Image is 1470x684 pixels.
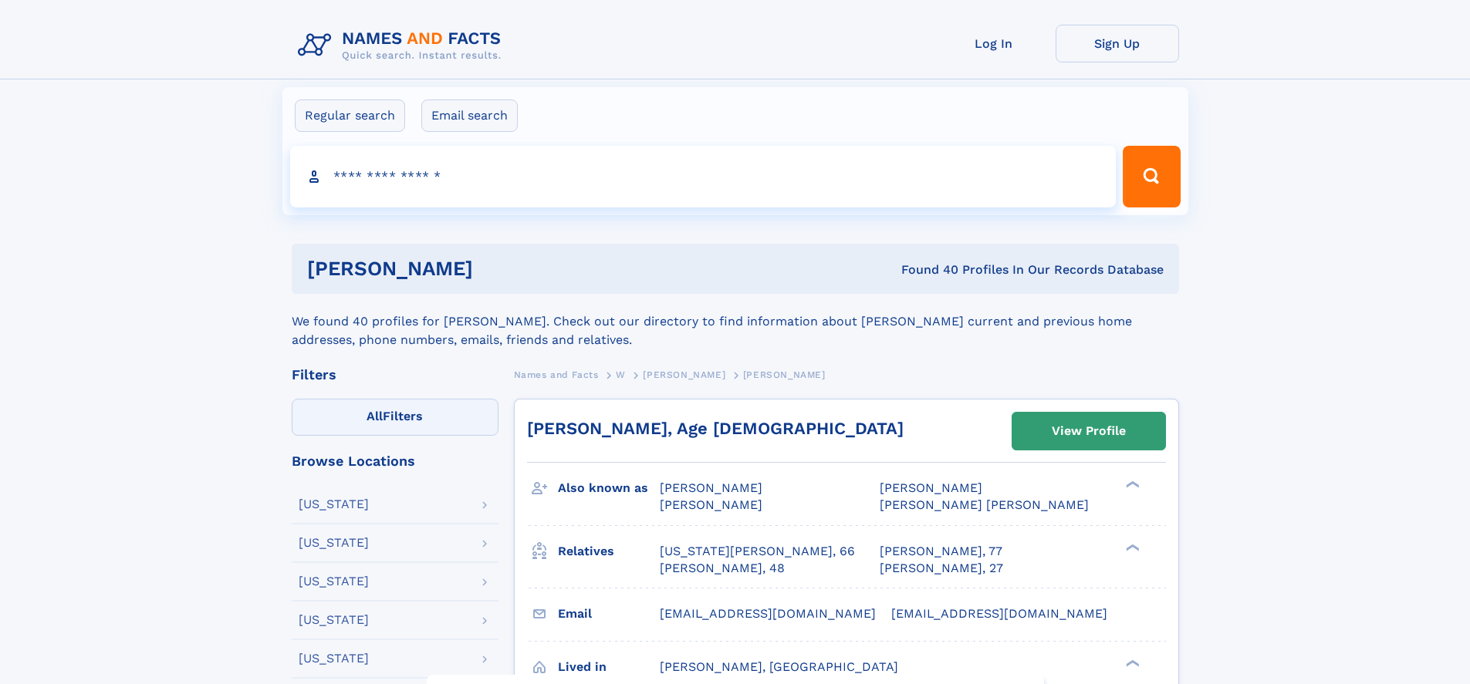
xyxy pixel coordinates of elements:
span: [PERSON_NAME] [880,480,982,495]
a: Names and Facts [514,365,599,384]
button: Search Button [1123,146,1180,207]
a: [PERSON_NAME], 27 [880,560,1003,577]
span: [PERSON_NAME] [660,497,762,512]
input: search input [290,146,1117,207]
div: We found 40 profiles for [PERSON_NAME]. Check out our directory to find information about [PERSON... [292,294,1179,349]
label: Regular search [295,99,405,132]
div: Filters [292,368,498,382]
div: Browse Locations [292,454,498,468]
span: [PERSON_NAME] [743,369,826,380]
div: View Profile [1052,413,1126,449]
a: [PERSON_NAME] [643,365,725,384]
a: Sign Up [1056,25,1179,62]
a: [US_STATE][PERSON_NAME], 66 [660,543,855,560]
span: [PERSON_NAME] [643,369,725,380]
span: W [616,369,626,380]
div: [US_STATE] [299,537,369,549]
h3: Also known as [558,475,660,501]
h3: Email [558,601,660,627]
div: [US_STATE] [299,575,369,588]
a: [PERSON_NAME], 48 [660,560,785,577]
a: View Profile [1012,413,1165,450]
span: [PERSON_NAME] [660,480,762,495]
label: Email search [421,99,518,132]
div: [US_STATE] [299,652,369,665]
span: [EMAIL_ADDRESS][DOMAIN_NAME] [891,606,1107,621]
span: [PERSON_NAME] [PERSON_NAME] [880,497,1089,512]
img: Logo Names and Facts [292,25,514,66]
span: [PERSON_NAME], [GEOGRAPHIC_DATA] [660,659,898,674]
a: W [616,365,626,384]
div: ❯ [1122,658,1141,668]
a: [PERSON_NAME], Age [DEMOGRAPHIC_DATA] [527,419,904,438]
span: All [367,409,383,423]
h1: [PERSON_NAME] [307,259,688,278]
h3: Relatives [558,538,660,564]
a: Log In [932,25,1056,62]
div: [US_STATE] [299,614,369,626]
div: [US_STATE] [299,498,369,510]
span: [EMAIL_ADDRESS][DOMAIN_NAME] [660,606,876,621]
a: [PERSON_NAME], 77 [880,543,1002,560]
label: Filters [292,399,498,436]
div: Found 40 Profiles In Our Records Database [687,261,1164,278]
h3: Lived in [558,654,660,680]
div: ❯ [1122,542,1141,552]
div: ❯ [1122,480,1141,490]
